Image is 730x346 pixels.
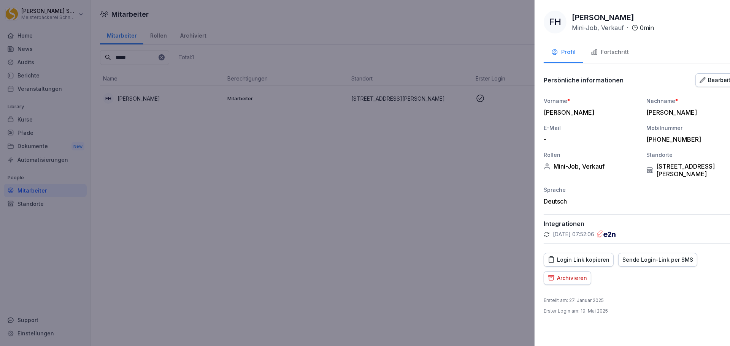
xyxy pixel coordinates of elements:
[551,48,576,57] div: Profil
[544,163,639,170] div: Mini-Job, Verkauf
[544,271,591,285] button: Archivieren
[622,256,693,264] div: Sende Login-Link per SMS
[544,136,635,143] div: -
[591,48,629,57] div: Fortschritt
[572,23,624,32] p: Mini-Job, Verkauf
[583,43,636,63] button: Fortschritt
[572,23,654,32] div: ·
[544,11,567,33] div: FH
[548,274,587,282] div: Archivieren
[544,97,639,105] div: Vorname
[640,23,654,32] p: 0 min
[553,231,594,238] p: [DATE] 07:52:06
[544,151,639,159] div: Rollen
[544,124,639,132] div: E-Mail
[544,43,583,63] button: Profil
[544,186,639,194] div: Sprache
[572,12,634,23] p: [PERSON_NAME]
[544,197,639,205] div: Deutsch
[597,231,616,238] img: e2n.png
[548,256,609,264] div: Login Link kopieren
[544,308,608,314] p: Erster Login am : 19. Mai 2025
[544,253,614,267] button: Login Link kopieren
[544,297,604,304] p: Erstellt am : 27. Januar 2025
[618,253,697,267] button: Sende Login-Link per SMS
[544,76,624,84] p: Persönliche informationen
[544,109,635,116] div: [PERSON_NAME]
